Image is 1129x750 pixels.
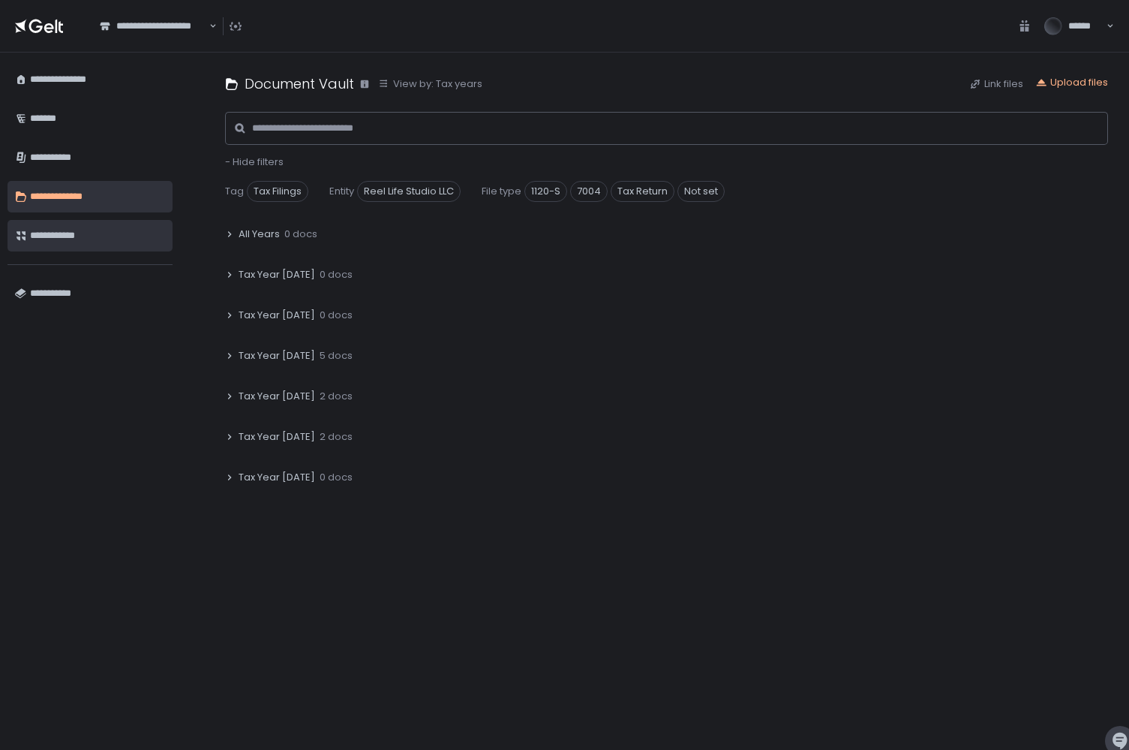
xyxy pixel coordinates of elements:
span: Tax Year [DATE] [239,268,315,282]
span: Tag [225,185,244,198]
span: 0 docs [320,309,353,322]
span: Tax Filings [247,181,308,202]
span: File type [482,185,521,198]
span: All Years [239,227,280,241]
button: View by: Tax years [378,77,482,91]
span: Not set [677,181,725,202]
span: Tax Year [DATE] [239,349,315,363]
span: 5 docs [320,349,353,363]
span: Entity [329,185,354,198]
span: Reel Life Studio LLC [357,181,461,202]
span: 2 docs [320,390,353,403]
span: Tax Return [611,181,674,202]
span: 2 docs [320,430,353,444]
span: Tax Year [DATE] [239,390,315,403]
input: Search for option [207,19,208,34]
div: Search for option [90,10,217,43]
span: 0 docs [320,471,353,484]
span: 0 docs [320,268,353,282]
h1: Document Vault [245,74,354,94]
span: 0 docs [284,227,317,241]
span: Tax Year [DATE] [239,471,315,484]
button: - Hide filters [225,155,284,169]
span: Tax Year [DATE] [239,309,315,322]
span: Tax Year [DATE] [239,430,315,444]
button: Upload files [1035,76,1108,89]
button: Link files [969,77,1023,91]
span: 1120-S [524,181,567,202]
span: 7004 [570,181,608,202]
